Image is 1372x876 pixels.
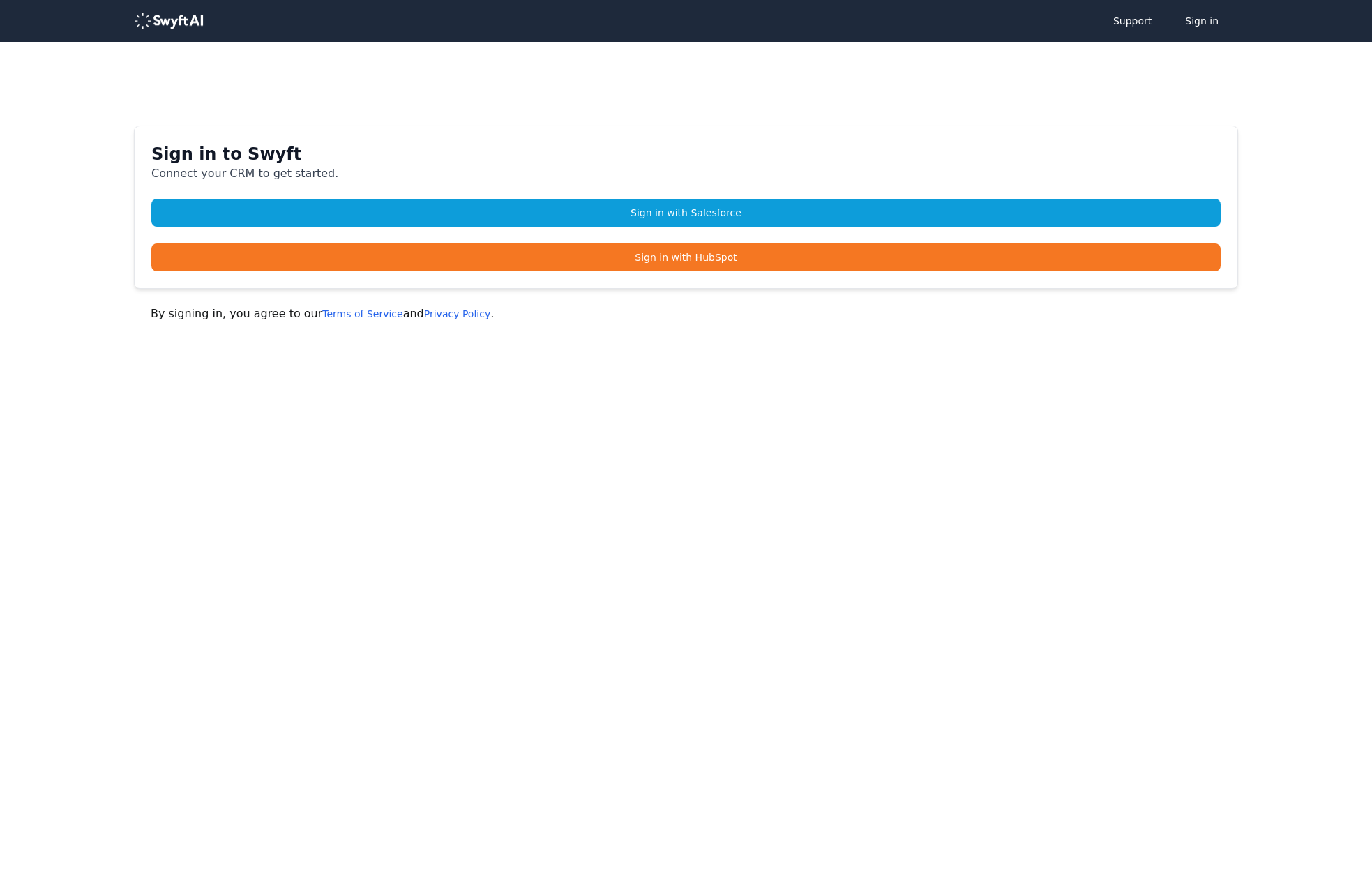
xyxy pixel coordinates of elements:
[1171,7,1232,35] button: Sign in
[424,308,490,319] a: Privacy Policy
[151,165,1221,182] p: Connect your CRM to get started.
[151,199,1221,227] a: Sign in with Salesforce
[1099,7,1166,35] a: Support
[134,13,204,29] img: logo-488353a97b7647c9773e25e94dd66c4536ad24f66c59206894594c5eb3334934.png
[151,143,1221,165] h1: Sign in to Swyft
[151,243,1221,271] a: Sign in with HubSpot
[151,305,1221,322] p: By signing in, you agree to our and .
[322,308,402,319] a: Terms of Service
